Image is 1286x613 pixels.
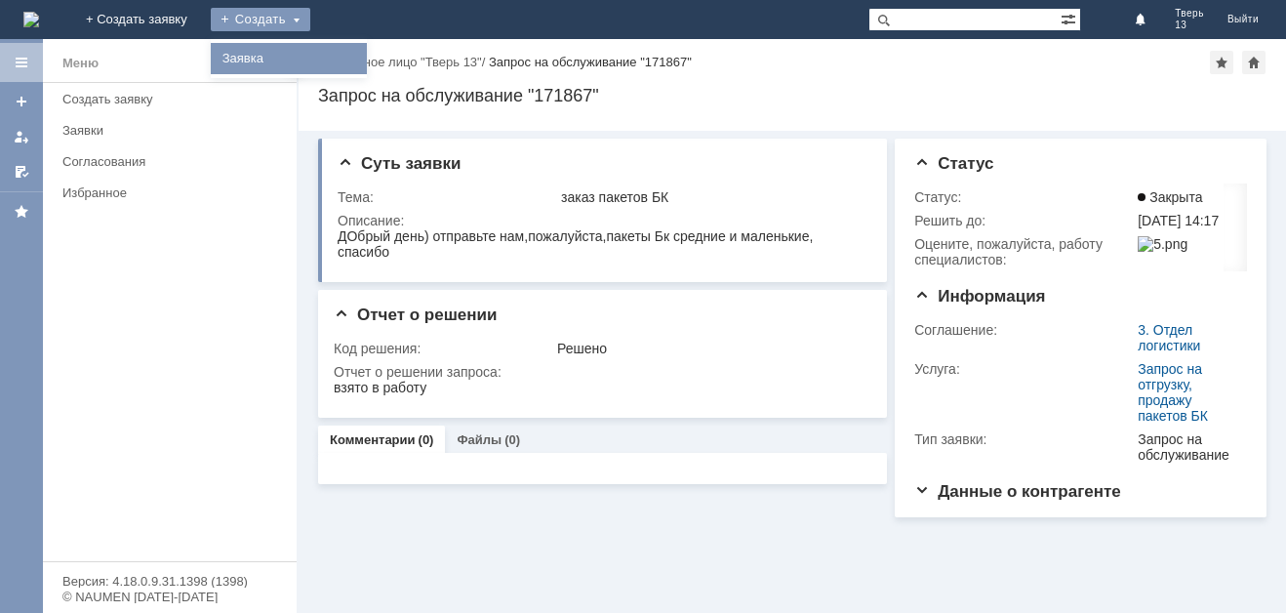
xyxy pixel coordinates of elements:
[1138,361,1208,424] a: Запрос на отгрузку, продажу пакетов БК
[1138,431,1239,463] div: Запрос на обслуживание
[1242,51,1266,74] div: Сделать домашней страницей
[914,322,1134,338] div: Соглашение:
[6,156,37,187] a: Мои согласования
[23,12,39,27] img: logo
[561,189,863,205] div: заказ пакетов БК
[457,432,502,447] a: Файлы
[1138,322,1200,353] a: 3. Отдел логистики
[419,432,434,447] div: (0)
[1138,213,1219,228] span: [DATE] 14:17
[334,364,866,380] div: Отчет о решении запроса:
[334,306,497,324] span: Отчет о решении
[62,123,285,138] div: Заявки
[914,236,1134,267] div: Oцените, пожалуйста, работу специалистов:
[62,185,263,200] div: Избранное
[55,84,293,114] a: Создать заявку
[55,115,293,145] a: Заявки
[6,86,37,117] a: Создать заявку
[489,55,692,69] div: Запрос на обслуживание "171867"
[1138,236,1187,252] img: 5.png
[6,121,37,152] a: Мои заявки
[62,591,277,603] div: © NAUMEN [DATE]-[DATE]
[914,431,1134,447] div: Тип заявки:
[318,55,482,69] a: Контактное лицо "Тверь 13"
[318,86,1266,105] div: Запрос на обслуживание "171867"
[62,92,285,106] div: Создать заявку
[914,482,1121,501] span: Данные о контрагенте
[334,341,553,356] div: Код решения:
[914,361,1134,377] div: Услуга:
[62,575,277,588] div: Версия: 4.18.0.9.31.1398 (1398)
[330,432,416,447] a: Комментарии
[1175,8,1204,20] span: Тверь
[215,47,363,70] a: Заявка
[338,189,557,205] div: Тема:
[504,432,520,447] div: (0)
[1210,51,1233,74] div: Добавить в избранное
[1175,20,1204,31] span: 13
[338,213,866,228] div: Описание:
[318,55,489,69] div: /
[211,8,310,31] div: Создать
[914,287,1045,306] span: Информация
[338,154,461,173] span: Суть заявки
[914,189,1134,205] div: Статус:
[55,146,293,177] a: Согласования
[1061,9,1080,27] span: Расширенный поиск
[62,52,99,75] div: Меню
[62,154,285,169] div: Согласования
[914,154,993,173] span: Статус
[23,12,39,27] a: Перейти на домашнюю страницу
[914,213,1134,228] div: Решить до:
[557,341,863,356] div: Решено
[1138,189,1202,205] span: Закрыта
